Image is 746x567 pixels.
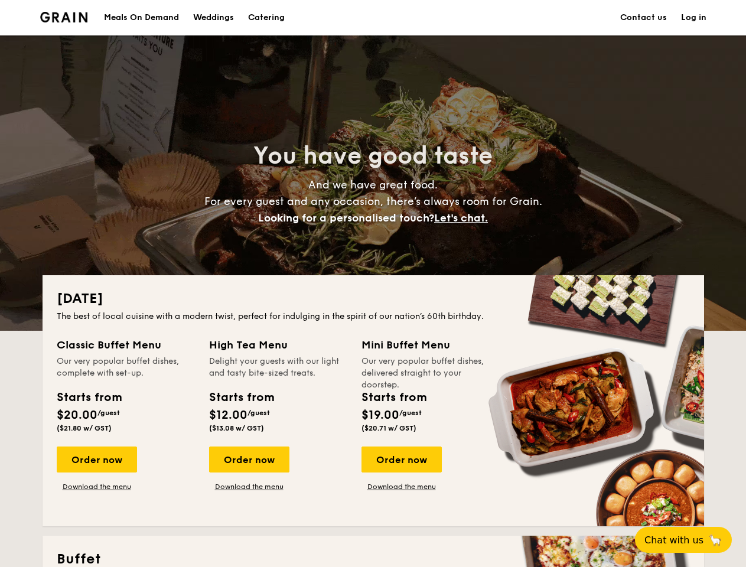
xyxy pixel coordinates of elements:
[361,408,399,422] span: $19.00
[258,211,434,224] span: Looking for a personalised touch?
[57,424,112,432] span: ($21.80 w/ GST)
[644,535,703,546] span: Chat with us
[57,356,195,379] div: Our very popular buffet dishes, complete with set-up.
[361,389,426,406] div: Starts from
[361,337,500,353] div: Mini Buffet Menu
[708,533,722,547] span: 🦙
[635,527,732,553] button: Chat with us🦙
[209,356,347,379] div: Delight your guests with our light and tasty bite-sized treats.
[57,389,121,406] div: Starts from
[57,337,195,353] div: Classic Buffet Menu
[209,424,264,432] span: ($13.08 w/ GST)
[209,408,247,422] span: $12.00
[97,409,120,417] span: /guest
[57,408,97,422] span: $20.00
[361,482,442,491] a: Download the menu
[361,356,500,379] div: Our very popular buffet dishes, delivered straight to your doorstep.
[57,289,690,308] h2: [DATE]
[57,482,137,491] a: Download the menu
[204,178,542,224] span: And we have great food. For every guest and any occasion, there’s always room for Grain.
[57,447,137,472] div: Order now
[40,12,88,22] a: Logotype
[40,12,88,22] img: Grain
[209,447,289,472] div: Order now
[399,409,422,417] span: /guest
[361,424,416,432] span: ($20.71 w/ GST)
[361,447,442,472] div: Order now
[57,311,690,322] div: The best of local cuisine with a modern twist, perfect for indulging in the spirit of our nation’...
[253,142,493,170] span: You have good taste
[209,482,289,491] a: Download the menu
[209,337,347,353] div: High Tea Menu
[209,389,273,406] div: Starts from
[434,211,488,224] span: Let's chat.
[247,409,270,417] span: /guest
